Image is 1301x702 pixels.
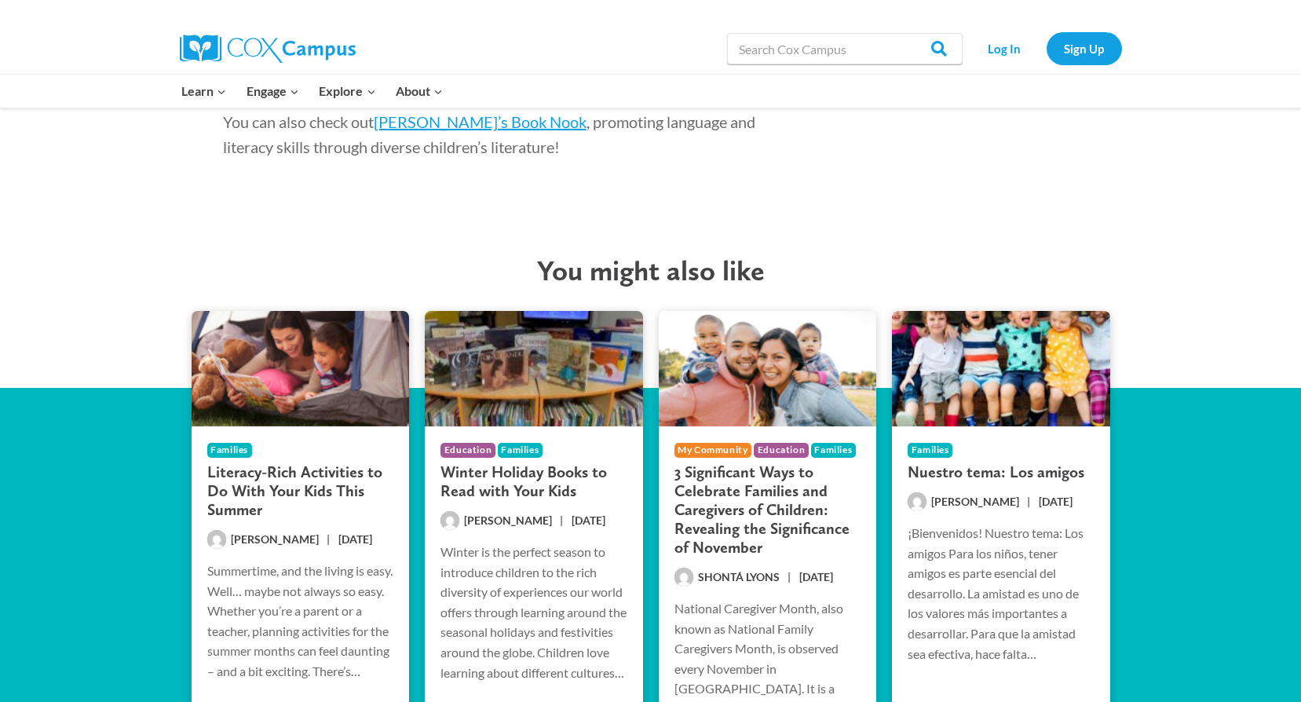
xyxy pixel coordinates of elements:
span: Education [440,443,495,458]
time: [DATE] [799,569,833,586]
span: Families [207,443,252,458]
img: Winter Holiday Books to Read with Your Kids [419,309,648,430]
p: ¡Bienvenidos! Nuestro tema: Los amigos Para los niños, tener amigos es parte esencial del desarro... [908,523,1095,664]
h3: Nuestro tema: Los amigos [908,463,1095,481]
span: Families [811,443,856,458]
h3: Winter Holiday Books to Read with Your Kids [440,463,627,500]
input: Search Cox Campus [727,33,963,64]
h3: 3 Significant Ways to Celebrate Families and Caregivers of Children: Revealing the Significance o... [674,463,861,557]
nav: Primary Navigation [172,75,453,108]
img: Literacy-Rich Activities to Do With Your Kids This Summer [192,311,410,426]
time: [DATE] [1039,493,1073,510]
p: Winter is the perfect season to introduce children to the rich diversity of experiences our world... [440,542,627,682]
time: [DATE] [572,512,605,529]
time: [DATE] [338,531,372,548]
p: You can also check out , promoting language and literacy skills through diverse children’s litera... [223,109,773,159]
button: Child menu of Explore [309,75,386,108]
img: Nuestro tema: Los amigos [886,309,1115,430]
a: [PERSON_NAME]’s Book Nook [374,112,587,131]
button: Child menu of Engage [236,75,309,108]
span: [PERSON_NAME] [464,514,552,527]
img: Cox Campus [180,35,356,63]
p: Summertime, and the living is easy. Well… maybe not always so easy. Whether you’re a parent or a ... [207,561,394,682]
h2: You might also like [168,254,1134,287]
span: [PERSON_NAME] [931,495,1019,508]
span: Shontá Lyons [698,570,780,583]
img: 3 Significant Ways to Celebrate Families and Caregivers of Children: Revealing the Significance o... [653,309,882,430]
span: Families [908,443,952,458]
a: Log In [970,32,1039,64]
span: [PERSON_NAME] [231,532,319,546]
span: Education [754,443,809,458]
button: Child menu of Learn [172,75,237,108]
h3: Literacy-Rich Activities to Do With Your Kids This Summer [207,463,394,519]
a: Sign Up [1047,32,1122,64]
button: Child menu of About [386,75,453,108]
span: My Community [674,443,752,458]
nav: Secondary Navigation [970,32,1122,64]
span: Families [498,443,543,458]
